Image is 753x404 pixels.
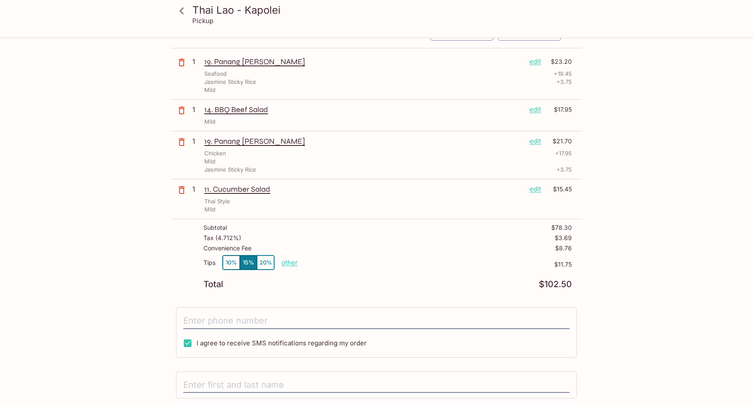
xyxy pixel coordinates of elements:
input: Enter phone number [183,313,570,329]
p: $17.95 [546,105,572,114]
p: Thai Style [204,197,230,205]
span: I agree to receive SMS notifications regarding my order [197,339,367,347]
p: 19. Panang [PERSON_NAME] [204,57,523,66]
p: Mild [204,86,215,94]
p: Mild [204,205,215,214]
p: 1 [192,57,201,66]
p: + 19.45 [554,70,572,78]
p: + 17.95 [555,149,572,157]
p: $21.70 [546,137,572,146]
p: $8.76 [555,245,572,252]
h3: Thai Lao - Kapolei [192,3,575,17]
button: other [281,258,298,267]
p: Subtotal [203,224,227,231]
p: Jasmine Sticky Rice [204,166,256,174]
p: + 3.75 [556,78,572,86]
p: edit [529,105,541,114]
p: edit [529,184,541,194]
p: Tips [203,259,215,266]
p: 19. Panang [PERSON_NAME] [204,137,523,146]
p: 1 [192,137,201,146]
p: 1 [192,105,201,114]
button: 20% [257,255,274,270]
p: 1 [192,184,201,194]
p: $15.45 [546,184,572,194]
p: Seafood [204,70,227,78]
button: 10% [223,255,240,270]
p: Tax ( 4.712% ) [203,235,241,241]
p: $3.69 [555,235,572,241]
button: 15% [240,255,257,270]
p: Mild [204,118,215,126]
p: + 3.75 [556,166,572,174]
p: Chicken [204,149,226,157]
p: Pickup [192,17,213,25]
p: edit [529,57,541,66]
p: Total [203,280,223,288]
p: Jasmine Sticky Rice [204,78,256,86]
p: $23.20 [546,57,572,66]
input: Enter first and last name [183,377,570,393]
p: Convenience Fee [203,245,251,252]
p: 11. Cucumber Salad [204,184,523,194]
p: edit [529,137,541,146]
p: $102.50 [539,280,572,288]
p: $78.30 [551,224,572,231]
p: Mild [204,157,215,166]
p: $11.75 [298,261,572,268]
p: 14. BBQ Beef Salad [204,105,523,114]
